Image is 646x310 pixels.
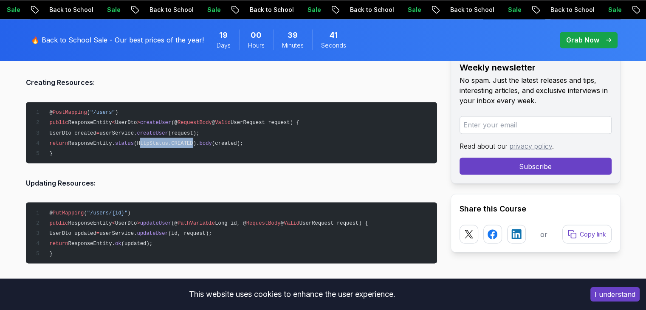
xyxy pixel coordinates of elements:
[115,140,134,146] span: status
[562,225,612,243] button: Copy link
[460,203,612,214] h2: Share this Course
[299,6,327,14] p: Sale
[49,110,52,116] span: @
[112,220,115,226] span: <
[246,220,281,226] span: RequestBody
[330,29,338,41] span: 41 Seconds
[215,220,246,226] span: Long id, @
[199,140,212,146] span: body
[600,6,627,14] p: Sale
[49,230,96,236] span: UserDto updated
[282,41,304,50] span: Minutes
[284,220,299,226] span: Valid
[299,220,368,226] span: UserRequest request) {
[115,110,118,116] span: )
[342,6,400,14] p: Back to School
[68,220,112,226] span: ResponseEntity
[288,29,298,41] span: 39 Minutes
[26,178,96,187] strong: Updating Resources:
[137,230,168,236] span: updateUser
[171,120,178,126] span: (@
[26,78,95,87] strong: Creating Resources:
[580,230,606,238] p: Copy link
[540,229,547,239] p: or
[68,240,115,246] span: ResponseEntity.
[251,29,262,41] span: 0 Hours
[171,220,178,226] span: (@
[137,130,168,136] span: createUser
[99,130,137,136] span: userService.
[231,120,299,126] span: UserRequest request) {
[219,29,228,41] span: 19 Days
[96,130,99,136] span: =
[217,41,231,50] span: Days
[115,120,137,126] span: UserDto
[87,210,128,216] span: "/users/{id}"
[199,6,226,14] p: Sale
[460,141,612,151] p: Read about our .
[566,35,599,45] p: Grab Now
[41,6,99,14] p: Back to School
[321,41,346,50] span: Seconds
[49,240,68,246] span: return
[53,210,84,216] span: PutMapping
[168,130,200,136] span: (request);
[168,230,212,236] span: (id, request);
[134,140,199,146] span: (HttpStatus.CREATED).
[242,6,299,14] p: Back to School
[96,230,99,236] span: =
[460,62,612,73] h2: Weekly newsletter
[49,140,68,146] span: return
[6,285,578,304] div: This website uses cookies to enhance the user experience.
[68,120,112,126] span: ResponseEntity
[112,120,115,126] span: <
[500,6,527,14] p: Sale
[68,140,115,146] span: ResponseEntity.
[460,75,612,106] p: No spam. Just the latest releases and tips, interesting articles, and exclusive interviews in you...
[137,120,140,126] span: >
[281,220,284,226] span: @
[178,220,215,226] span: PathVariable
[442,6,500,14] p: Back to School
[99,6,126,14] p: Sale
[215,120,231,126] span: Valid
[115,240,121,246] span: ok
[99,230,137,236] span: userService.
[510,141,552,150] a: privacy policy
[140,120,172,126] span: createUser
[140,220,172,226] span: updateUser
[248,41,265,50] span: Hours
[31,35,204,45] p: 🔥 Back to School Sale - Our best prices of the year!
[49,150,52,156] span: }
[178,120,212,126] span: RequestBody
[49,220,68,226] span: public
[49,120,68,126] span: public
[49,210,52,216] span: @
[121,240,153,246] span: (updated);
[53,110,87,116] span: PostMapping
[212,120,215,126] span: @
[141,6,199,14] p: Back to School
[127,210,130,216] span: )
[460,158,612,175] button: Subscribe
[460,116,612,134] input: Enter your email
[400,6,427,14] p: Sale
[115,220,137,226] span: UserDto
[84,210,87,216] span: (
[87,110,90,116] span: (
[542,6,600,14] p: Back to School
[137,220,140,226] span: >
[49,251,52,256] span: }
[212,140,243,146] span: (created);
[590,287,640,302] button: Accept cookies
[49,130,96,136] span: UserDto created
[90,110,115,116] span: "/users"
